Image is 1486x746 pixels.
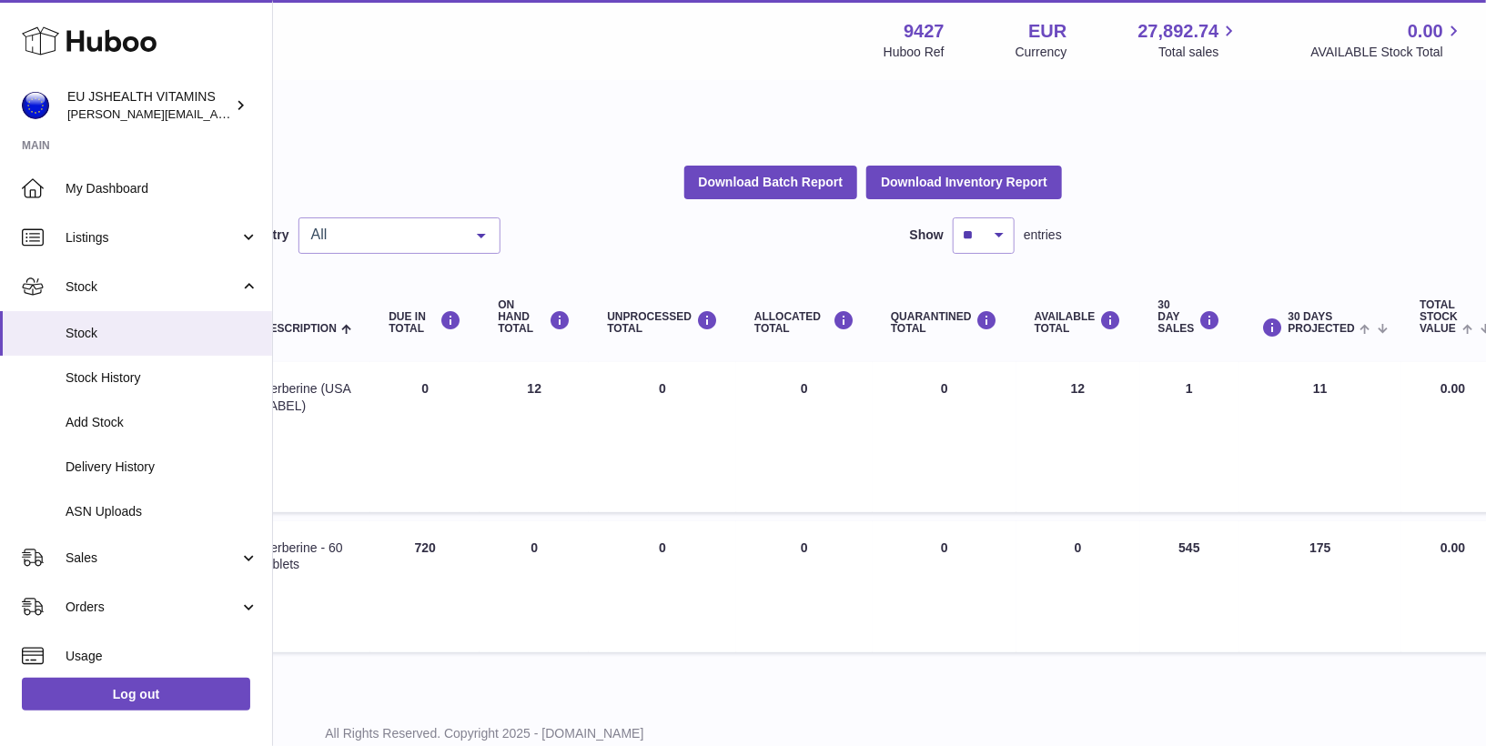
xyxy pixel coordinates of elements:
[1420,299,1458,336] span: Total stock value
[884,44,945,61] div: Huboo Ref
[1239,362,1402,511] td: 11
[1408,19,1443,44] span: 0.00
[66,180,258,197] span: My Dashboard
[1024,227,1062,244] span: entries
[1028,19,1066,44] strong: EUR
[607,310,718,335] div: UNPROCESSED Total
[1016,44,1067,61] div: Currency
[1441,381,1465,396] span: 0.00
[66,278,239,296] span: Stock
[1441,540,1465,555] span: 0.00
[1016,521,1140,653] td: 0
[389,310,461,335] div: DUE IN TOTAL
[1310,44,1464,61] span: AVAILABLE Stock Total
[1137,19,1218,44] span: 27,892.74
[941,540,948,555] span: 0
[262,323,337,335] span: Description
[1016,362,1140,511] td: 12
[66,229,239,247] span: Listings
[754,310,854,335] div: ALLOCATED Total
[1158,299,1221,336] div: 30 DAY SALES
[262,380,352,415] div: Berberine (USA LABEL)
[240,227,289,244] label: Country
[1140,362,1239,511] td: 1
[22,678,250,711] a: Log out
[370,521,480,653] td: 720
[1289,311,1355,335] span: 30 DAYS PROJECTED
[684,166,858,198] button: Download Batch Report
[1140,521,1239,653] td: 545
[1158,44,1239,61] span: Total sales
[866,166,1062,198] button: Download Inventory Report
[67,106,365,121] span: [PERSON_NAME][EMAIL_ADDRESS][DOMAIN_NAME]
[480,362,589,511] td: 12
[66,549,239,567] span: Sales
[1035,310,1122,335] div: AVAILABLE Total
[941,381,948,396] span: 0
[66,648,258,665] span: Usage
[736,521,873,653] td: 0
[480,521,589,653] td: 0
[736,362,873,511] td: 0
[1310,19,1464,61] a: 0.00 AVAILABLE Stock Total
[66,503,258,520] span: ASN Uploads
[1137,19,1239,61] a: 27,892.74 Total sales
[66,599,239,616] span: Orders
[66,459,258,476] span: Delivery History
[910,227,944,244] label: Show
[307,226,463,244] span: All
[589,362,736,511] td: 0
[1239,521,1402,653] td: 175
[67,88,231,123] div: EU JSHEALTH VITAMINS
[66,325,258,342] span: Stock
[370,362,480,511] td: 0
[891,310,998,335] div: QUARANTINED Total
[22,92,49,119] img: laura@jessicasepel.com
[498,299,571,336] div: ON HAND Total
[66,414,258,431] span: Add Stock
[262,539,352,574] div: Berberine - 60 tablets
[66,369,258,387] span: Stock History
[904,19,945,44] strong: 9427
[589,521,736,653] td: 0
